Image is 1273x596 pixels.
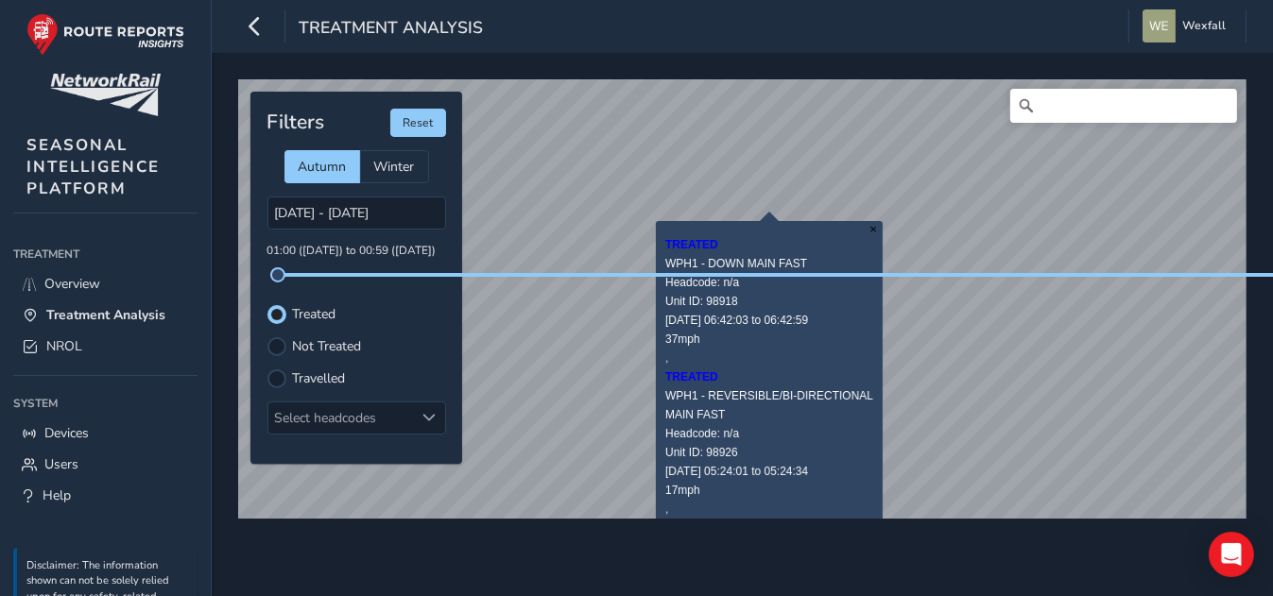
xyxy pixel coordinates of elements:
[44,275,100,293] span: Overview
[665,330,873,349] div: 37mph
[238,79,1247,530] canvas: Map
[390,109,446,137] button: Reset
[665,292,873,311] div: Unit ID: 98918
[284,150,360,183] div: Autumn
[299,158,347,176] span: Autumn
[665,367,873,386] div: TREATED
[44,455,78,473] span: Users
[665,235,873,254] div: TREATED
[46,337,82,355] span: NROL
[44,424,89,442] span: Devices
[13,417,198,449] a: Devices
[13,268,198,299] a: Overview
[13,389,198,417] div: System
[50,74,161,116] img: customer logo
[665,386,873,424] div: WPH1 - REVERSIBLE/BI-DIRECTIONAL MAIN FAST
[293,308,336,321] label: Treated
[13,299,198,331] a: Treatment Analysis
[26,13,184,56] img: rr logo
[13,480,198,511] a: Help
[43,486,71,504] span: Help
[360,150,429,183] div: Winter
[864,221,883,237] button: Close popup
[665,424,873,443] div: Headcode: n/a
[293,372,346,385] label: Travelled
[1010,89,1237,123] input: Search
[46,306,165,324] span: Treatment Analysis
[13,240,198,268] div: Treatment
[665,273,873,292] div: Headcode: n/a
[1143,9,1176,43] img: diamond-layout
[293,340,362,353] label: Not Treated
[665,462,873,481] div: [DATE] 05:24:01 to 05:24:34
[13,449,198,480] a: Users
[26,134,160,199] span: SEASONAL INTELLIGENCE PLATFORM
[267,243,446,260] p: 01:00 ([DATE]) to 00:59 ([DATE])
[299,16,483,43] span: Treatment Analysis
[13,331,198,362] a: NROL
[1143,9,1232,43] button: Wexfall
[665,254,873,273] div: WPH1 - DOWN MAIN FAST
[267,111,325,134] h4: Filters
[665,311,873,330] div: [DATE] 06:42:03 to 06:42:59
[1209,532,1254,577] div: Open Intercom Messenger
[268,402,414,434] div: Select headcodes
[1182,9,1226,43] span: Wexfall
[665,481,873,500] div: 17mph
[665,443,873,462] div: Unit ID: 98926
[374,158,415,176] span: Winter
